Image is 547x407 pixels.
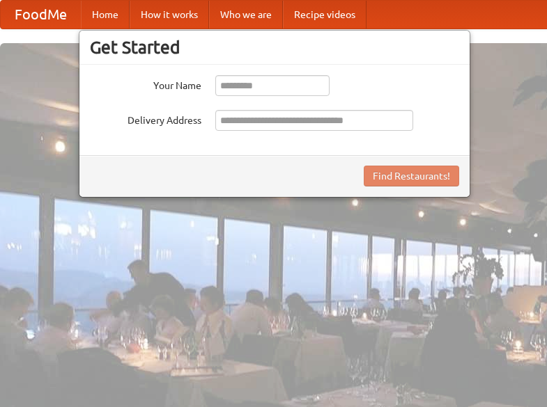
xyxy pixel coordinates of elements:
[90,110,201,127] label: Delivery Address
[130,1,209,29] a: How it works
[90,75,201,93] label: Your Name
[209,1,283,29] a: Who we are
[364,166,459,186] button: Find Restaurants!
[90,37,459,58] h3: Get Started
[283,1,367,29] a: Recipe videos
[81,1,130,29] a: Home
[1,1,81,29] a: FoodMe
